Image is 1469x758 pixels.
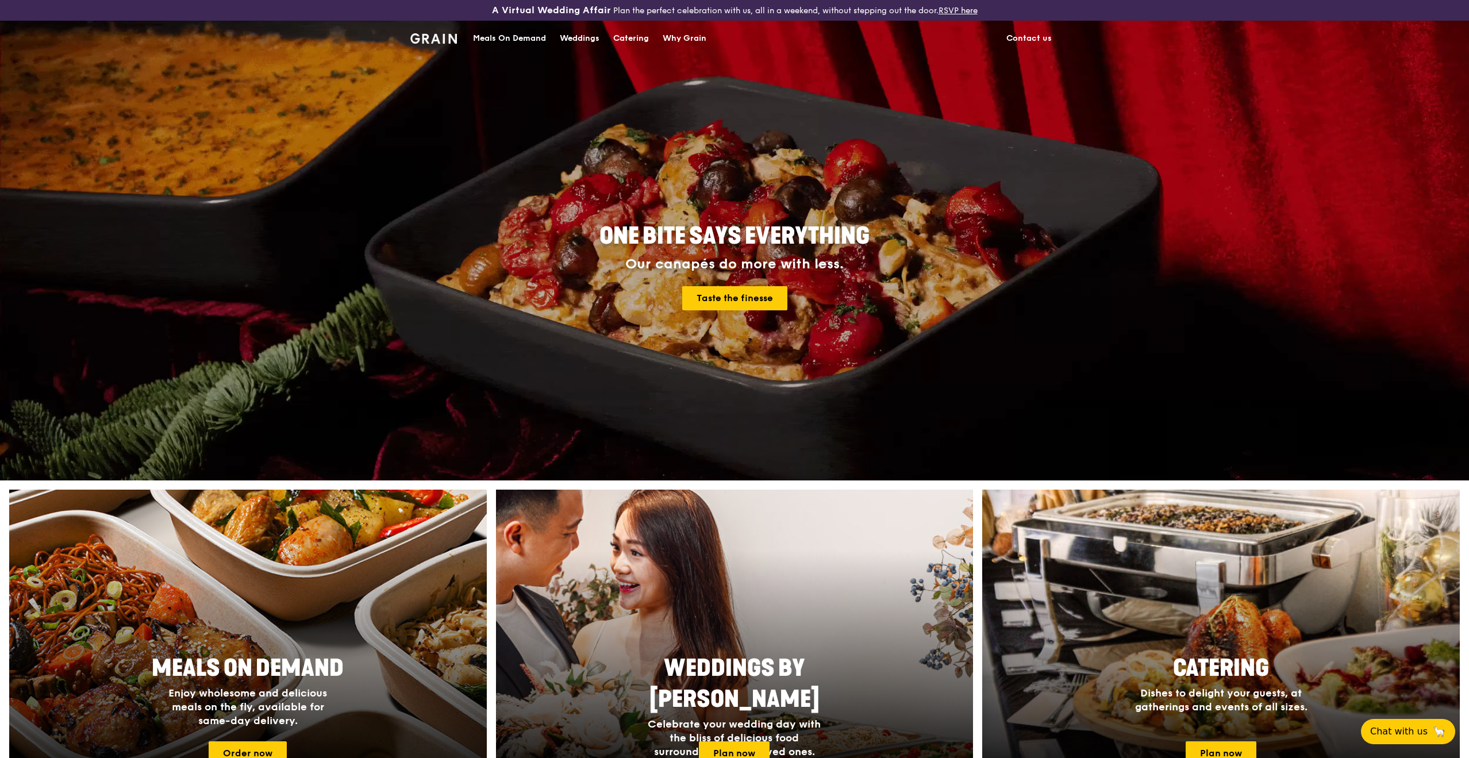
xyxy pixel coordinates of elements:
[528,256,941,272] div: Our canapés do more with less.
[1173,655,1269,682] span: Catering
[1135,687,1308,713] span: Dishes to delight your guests, at gatherings and events of all sizes.
[599,222,870,250] span: ONE BITE SAYS EVERYTHING
[648,718,821,758] span: Celebrate your wedding day with the bliss of delicious food surrounded by your loved ones.
[168,687,327,727] span: Enjoy wholesome and delicious meals on the fly, available for same-day delivery.
[682,286,787,310] a: Taste the finesse
[492,5,611,16] h3: A Virtual Wedding Affair
[663,21,706,56] div: Why Grain
[1432,725,1446,738] span: 🦙
[473,21,546,56] div: Meals On Demand
[560,21,599,56] div: Weddings
[939,6,978,16] a: RSVP here
[1361,719,1455,744] button: Chat with us🦙
[152,655,344,682] span: Meals On Demand
[553,21,606,56] a: Weddings
[656,21,713,56] a: Why Grain
[649,655,820,713] span: Weddings by [PERSON_NAME]
[606,21,656,56] a: Catering
[1370,725,1428,738] span: Chat with us
[403,5,1066,16] div: Plan the perfect celebration with us, all in a weekend, without stepping out the door.
[410,33,457,44] img: Grain
[613,21,649,56] div: Catering
[999,21,1059,56] a: Contact us
[410,20,457,55] a: GrainGrain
